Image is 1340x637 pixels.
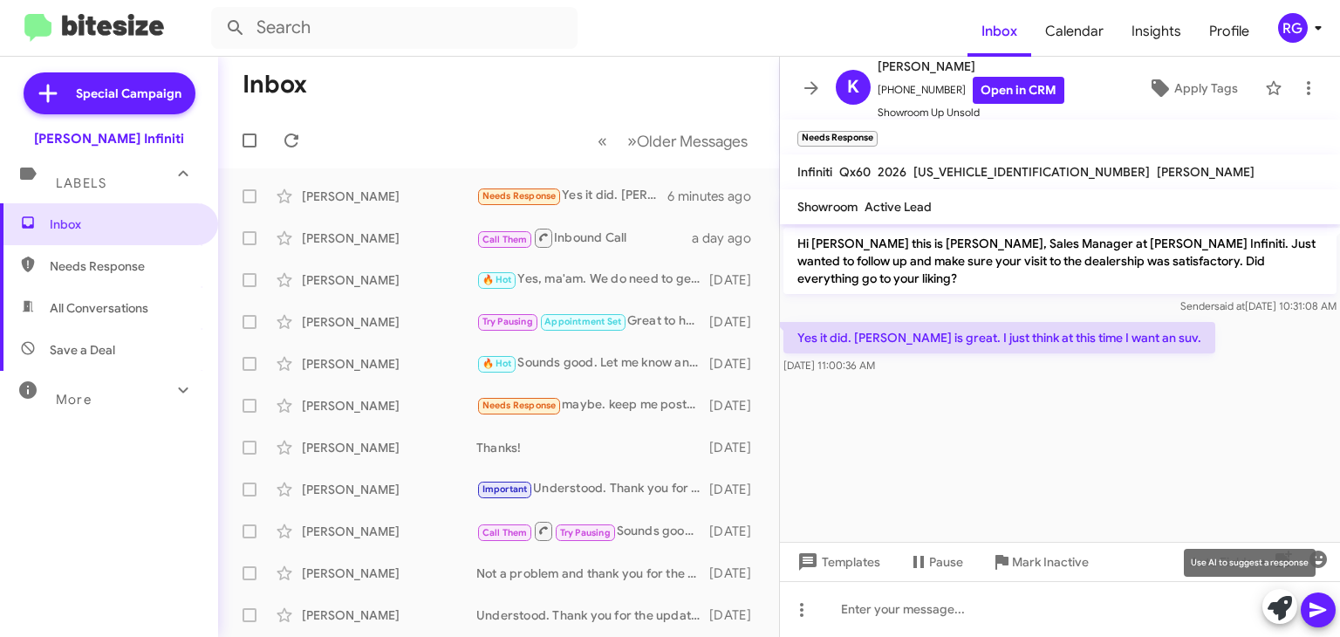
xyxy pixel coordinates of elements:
[878,77,1064,104] span: [PHONE_NUMBER]
[24,72,195,114] a: Special Campaign
[709,313,765,331] div: [DATE]
[1184,549,1316,577] div: Use AI to suggest a response
[302,313,476,331] div: [PERSON_NAME]
[482,358,512,369] span: 🔥 Hot
[476,353,709,373] div: Sounds good. Let me know and we can meet. Thank you!
[1012,546,1089,578] span: Mark Inactive
[1195,6,1263,57] a: Profile
[476,479,709,499] div: Understood. Thank you for your time.
[302,565,476,582] div: [PERSON_NAME]
[588,123,758,159] nav: Page navigation example
[977,546,1103,578] button: Mark Inactive
[913,164,1150,180] span: [US_VEHICLE_IDENTIFICATION_NUMBER]
[56,392,92,408] span: More
[482,234,528,245] span: Call Them
[1031,6,1118,57] a: Calendar
[783,228,1337,294] p: Hi [PERSON_NAME] this is [PERSON_NAME], Sales Manager at [PERSON_NAME] Infiniti. Just wanted to f...
[783,322,1215,353] p: Yes it did. [PERSON_NAME] is great. I just think at this time I want an suv.
[476,270,709,290] div: Yes, ma'am. We do need to get it in to make sure it is clear from issue.
[780,546,894,578] button: Templates
[50,216,198,233] span: Inbox
[797,131,878,147] small: Needs Response
[476,520,709,542] div: Sounds good. Thank you!
[482,316,533,327] span: Try Pausing
[587,123,618,159] button: Previous
[544,316,621,327] span: Appointment Set
[302,229,476,247] div: [PERSON_NAME]
[637,132,748,151] span: Older Messages
[967,6,1031,57] a: Inbox
[482,527,528,538] span: Call Them
[1128,72,1256,104] button: Apply Tags
[1263,13,1321,43] button: RG
[482,400,557,411] span: Needs Response
[709,355,765,373] div: [DATE]
[1278,13,1308,43] div: RG
[476,312,709,332] div: Great to hear you're still interested! Let's schedule a time for next week that works for you to ...
[482,190,557,202] span: Needs Response
[709,481,765,498] div: [DATE]
[243,71,307,99] h1: Inbox
[878,164,906,180] span: 2026
[1180,299,1337,312] span: Sender [DATE] 10:31:08 AM
[302,397,476,414] div: [PERSON_NAME]
[211,7,578,49] input: Search
[839,164,871,180] span: Qx60
[973,77,1064,104] a: Open in CRM
[878,56,1064,77] span: [PERSON_NAME]
[709,565,765,582] div: [DATE]
[709,439,765,456] div: [DATE]
[1174,72,1238,104] span: Apply Tags
[560,527,611,538] span: Try Pausing
[302,355,476,373] div: [PERSON_NAME]
[482,483,528,495] span: Important
[627,130,637,152] span: »
[302,523,476,540] div: [PERSON_NAME]
[847,73,859,101] span: K
[797,199,858,215] span: Showroom
[709,397,765,414] div: [DATE]
[894,546,977,578] button: Pause
[56,175,106,191] span: Labels
[1118,6,1195,57] a: Insights
[76,85,181,102] span: Special Campaign
[34,130,184,147] div: [PERSON_NAME] Infiniti
[50,341,115,359] span: Save a Deal
[865,199,932,215] span: Active Lead
[797,164,832,180] span: Infiniti
[476,606,709,624] div: Understood. Thank you for the update.
[476,186,667,206] div: Yes it did. [PERSON_NAME] is great. I just think at this time I want an suv.
[50,299,148,317] span: All Conversations
[302,606,476,624] div: [PERSON_NAME]
[1157,164,1255,180] span: [PERSON_NAME]
[476,395,709,415] div: maybe. keep me posted on any promotions on the new QX 80.
[476,227,692,249] div: Inbound Call
[302,439,476,456] div: [PERSON_NAME]
[794,546,880,578] span: Templates
[617,123,758,159] button: Next
[476,565,709,582] div: Not a problem and thank you for the update!
[929,546,963,578] span: Pause
[878,104,1064,121] span: Showroom Up Unsold
[476,439,709,456] div: Thanks!
[692,229,765,247] div: a day ago
[50,257,198,275] span: Needs Response
[783,359,875,372] span: [DATE] 11:00:36 AM
[302,188,476,205] div: [PERSON_NAME]
[302,481,476,498] div: [PERSON_NAME]
[709,271,765,289] div: [DATE]
[709,606,765,624] div: [DATE]
[667,188,765,205] div: 6 minutes ago
[482,274,512,285] span: 🔥 Hot
[709,523,765,540] div: [DATE]
[1214,299,1245,312] span: said at
[598,130,607,152] span: «
[302,271,476,289] div: [PERSON_NAME]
